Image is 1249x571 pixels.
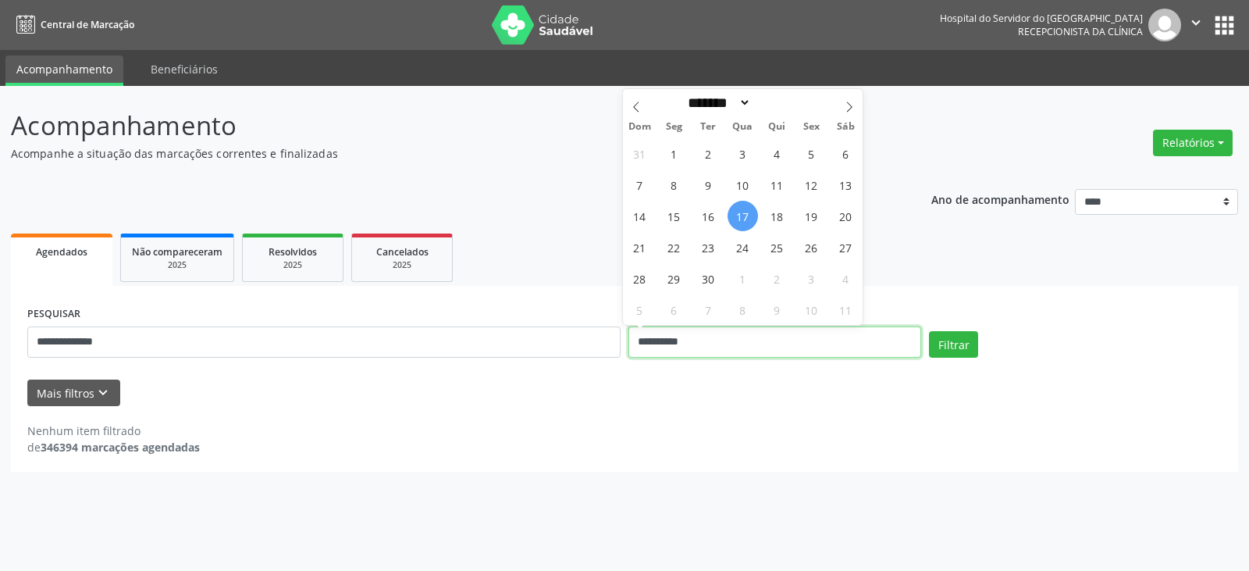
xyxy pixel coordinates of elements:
[27,302,80,327] label: PESQUISAR
[693,263,724,294] span: Setembro 30, 2025
[831,294,861,325] span: Outubro 11, 2025
[683,95,752,111] select: Month
[5,55,123,86] a: Acompanhamento
[728,263,758,294] span: Outubro 1, 2025
[940,12,1143,25] div: Hospital do Servidor do [GEOGRAPHIC_DATA]
[1187,14,1205,31] i: 
[760,122,794,132] span: Qui
[929,331,978,358] button: Filtrar
[762,170,792,200] span: Setembro 11, 2025
[11,12,134,37] a: Central de Marcação
[828,122,863,132] span: Sáb
[831,263,861,294] span: Outubro 4, 2025
[623,122,657,132] span: Dom
[762,294,792,325] span: Outubro 9, 2025
[27,439,200,455] div: de
[831,232,861,262] span: Setembro 27, 2025
[762,201,792,231] span: Setembro 18, 2025
[140,55,229,83] a: Beneficiários
[1153,130,1233,156] button: Relatórios
[796,294,827,325] span: Outubro 10, 2025
[693,201,724,231] span: Setembro 16, 2025
[762,138,792,169] span: Setembro 4, 2025
[762,232,792,262] span: Setembro 25, 2025
[1181,9,1211,41] button: 
[728,232,758,262] span: Setembro 24, 2025
[27,380,120,407] button: Mais filtroskeyboard_arrow_down
[728,201,758,231] span: Setembro 17, 2025
[728,294,758,325] span: Outubro 8, 2025
[831,170,861,200] span: Setembro 13, 2025
[132,245,222,259] span: Não compareceram
[762,263,792,294] span: Outubro 2, 2025
[36,245,87,259] span: Agendados
[659,294,689,325] span: Outubro 6, 2025
[831,201,861,231] span: Setembro 20, 2025
[796,263,827,294] span: Outubro 3, 2025
[11,106,870,145] p: Acompanhamento
[659,232,689,262] span: Setembro 22, 2025
[94,384,112,401] i: keyboard_arrow_down
[624,170,655,200] span: Setembro 7, 2025
[1018,25,1143,38] span: Recepcionista da clínica
[624,201,655,231] span: Setembro 14, 2025
[1148,9,1181,41] img: img
[1211,12,1238,39] button: apps
[657,122,691,132] span: Seg
[796,170,827,200] span: Setembro 12, 2025
[831,138,861,169] span: Setembro 6, 2025
[41,440,200,455] strong: 346394 marcações agendadas
[931,189,1069,209] p: Ano de acompanhamento
[693,170,724,200] span: Setembro 9, 2025
[751,95,802,111] input: Year
[659,170,689,200] span: Setembro 8, 2025
[624,294,655,325] span: Outubro 5, 2025
[41,18,134,31] span: Central de Marcação
[728,170,758,200] span: Setembro 10, 2025
[693,232,724,262] span: Setembro 23, 2025
[254,259,332,271] div: 2025
[659,201,689,231] span: Setembro 15, 2025
[693,138,724,169] span: Setembro 2, 2025
[11,145,870,162] p: Acompanhe a situação das marcações correntes e finalizadas
[624,232,655,262] span: Setembro 21, 2025
[624,138,655,169] span: Agosto 31, 2025
[796,138,827,169] span: Setembro 5, 2025
[691,122,725,132] span: Ter
[27,423,200,439] div: Nenhum item filtrado
[659,263,689,294] span: Setembro 29, 2025
[269,245,317,259] span: Resolvidos
[725,122,760,132] span: Qua
[132,259,222,271] div: 2025
[624,263,655,294] span: Setembro 28, 2025
[693,294,724,325] span: Outubro 7, 2025
[376,245,429,259] span: Cancelados
[794,122,828,132] span: Sex
[796,232,827,262] span: Setembro 26, 2025
[363,259,441,271] div: 2025
[728,138,758,169] span: Setembro 3, 2025
[796,201,827,231] span: Setembro 19, 2025
[659,138,689,169] span: Setembro 1, 2025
